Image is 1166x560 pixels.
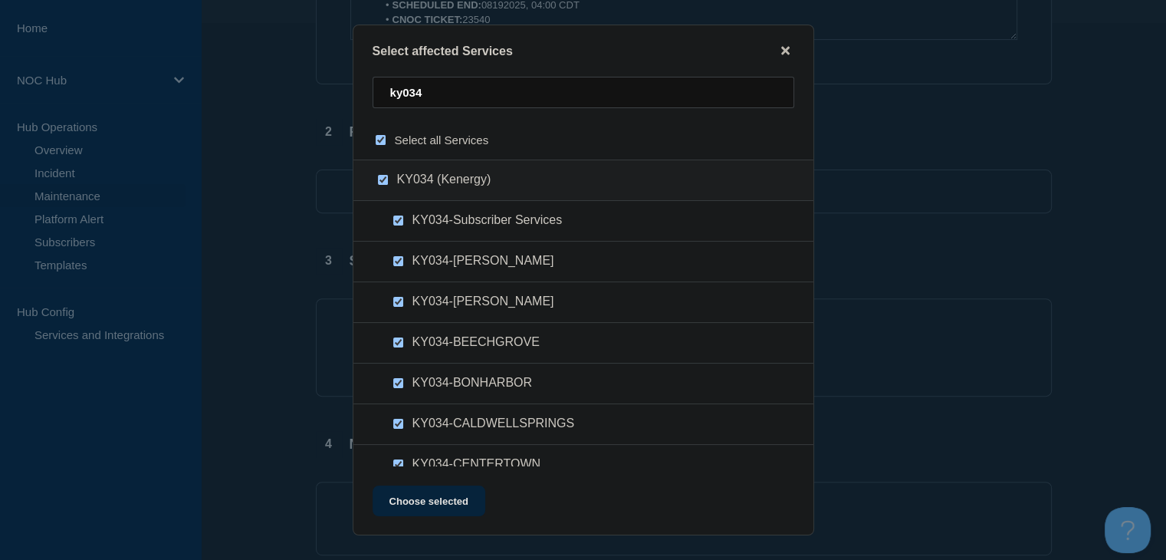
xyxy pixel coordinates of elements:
input: KY034-Subscriber Services checkbox [393,216,403,226]
div: KY034 (Kenergy) [353,160,813,201]
input: KY034-CENTERTOWN checkbox [393,460,403,469]
input: KY034-CALDWELLSPRINGS checkbox [393,419,403,429]
span: KY034-BEECHGROVE [412,335,540,351]
span: KY034-CALDWELLSPRINGS [412,417,575,432]
input: KY034 (Kenergy) checkbox [378,175,388,185]
div: Select affected Services [353,44,813,58]
input: KY034-ADAMSLANE checkbox [393,256,403,266]
input: select all checkbox [376,135,386,145]
span: KY034-CENTERTOWN [412,457,540,473]
span: KY034-Subscriber Services [412,213,563,229]
span: KY034-BONHARBOR [412,376,533,391]
input: KY034-BEDA checkbox [393,297,403,307]
span: Select all Services [395,133,489,147]
span: KY034-[PERSON_NAME] [412,254,554,269]
input: KY034-BEECHGROVE checkbox [393,338,403,348]
span: KY034-[PERSON_NAME] [412,295,554,310]
button: Choose selected [373,486,485,516]
button: close button [777,44,794,58]
input: KY034-BONHARBOR checkbox [393,378,403,388]
input: Search [373,77,794,108]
